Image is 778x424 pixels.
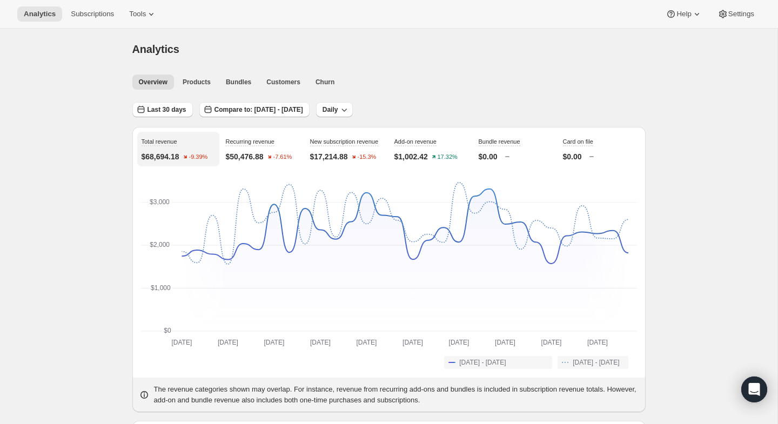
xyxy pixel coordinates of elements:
[64,6,120,22] button: Subscriptions
[154,384,639,406] p: The revenue categories shown may overlap. For instance, revenue from recurring add-ons and bundle...
[558,356,628,369] button: [DATE] - [DATE]
[587,339,608,346] text: [DATE]
[728,10,754,18] span: Settings
[563,151,582,162] p: $0.00
[147,105,186,114] span: Last 30 days
[226,78,251,86] span: Bundles
[444,356,552,369] button: [DATE] - [DATE]
[264,339,284,346] text: [DATE]
[459,358,506,367] span: [DATE] - [DATE]
[711,6,761,22] button: Settings
[573,358,619,367] span: [DATE] - [DATE]
[310,339,331,346] text: [DATE]
[323,105,338,114] span: Daily
[437,154,458,160] text: 17.32%
[273,154,292,160] text: -7.61%
[139,78,167,86] span: Overview
[310,151,348,162] p: $17,214.88
[24,10,56,18] span: Analytics
[132,102,193,117] button: Last 30 days
[132,43,179,55] span: Analytics
[214,105,303,114] span: Compare to: [DATE] - [DATE]
[142,151,179,162] p: $68,694.18
[448,339,469,346] text: [DATE]
[218,339,238,346] text: [DATE]
[164,327,171,334] text: $0
[171,339,192,346] text: [DATE]
[316,78,334,86] span: Churn
[226,151,264,162] p: $50,476.88
[151,284,171,292] text: $1,000
[71,10,114,18] span: Subscriptions
[394,138,437,145] span: Add-on revenue
[479,151,498,162] p: $0.00
[189,154,207,160] text: -9.39%
[17,6,62,22] button: Analytics
[316,102,353,117] button: Daily
[495,339,515,346] text: [DATE]
[394,151,428,162] p: $1,002.42
[129,10,146,18] span: Tools
[357,154,376,160] text: -15.3%
[226,138,275,145] span: Recurring revenue
[741,376,767,402] div: Open Intercom Messenger
[183,78,211,86] span: Products
[150,198,170,206] text: $3,000
[123,6,163,22] button: Tools
[403,339,423,346] text: [DATE]
[310,138,379,145] span: New subscription revenue
[676,10,691,18] span: Help
[659,6,708,22] button: Help
[356,339,377,346] text: [DATE]
[479,138,520,145] span: Bundle revenue
[199,102,310,117] button: Compare to: [DATE] - [DATE]
[541,339,561,346] text: [DATE]
[266,78,300,86] span: Customers
[563,138,593,145] span: Card on file
[142,138,177,145] span: Total revenue
[150,241,170,248] text: $2,000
